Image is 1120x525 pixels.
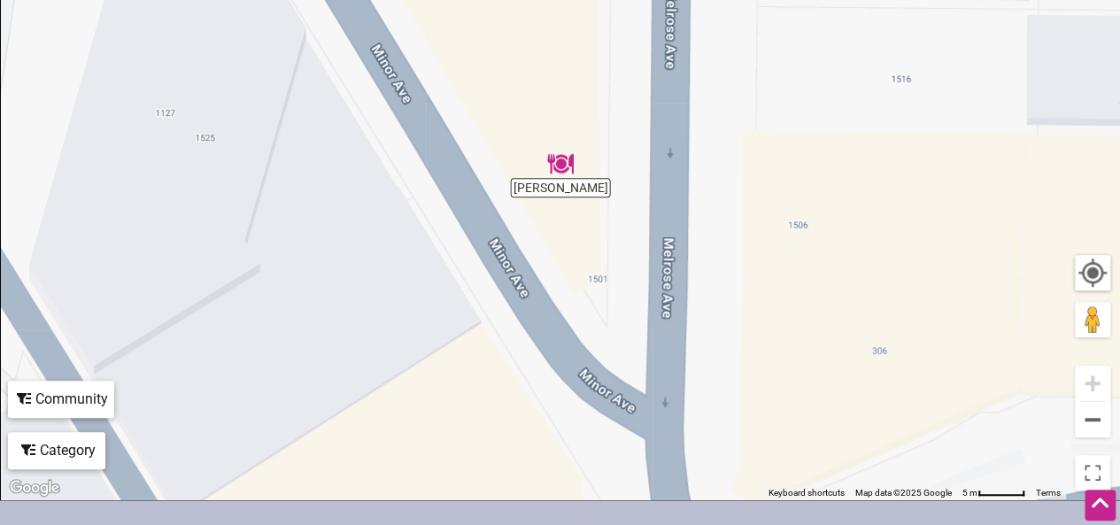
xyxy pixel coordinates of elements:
[8,432,105,469] div: Filter by category
[1075,402,1110,437] button: Zoom out
[8,381,114,418] div: Filter by Community
[1073,453,1112,492] button: Toggle fullscreen view
[1075,366,1110,401] button: Zoom in
[957,487,1031,499] button: Map Scale: 5 m per 50 pixels
[5,476,64,499] a: Open this area in Google Maps (opens a new window)
[1036,488,1061,498] a: Terms
[1085,490,1116,521] div: Scroll Back to Top
[769,487,845,499] button: Keyboard shortcuts
[1075,255,1110,290] button: Your Location
[10,382,112,416] div: Community
[540,143,581,184] div: Terra Plata
[10,434,104,467] div: Category
[1075,302,1110,337] button: Drag Pegman onto the map to open Street View
[5,476,64,499] img: Google
[855,488,952,498] span: Map data ©2025 Google
[962,488,977,498] span: 5 m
